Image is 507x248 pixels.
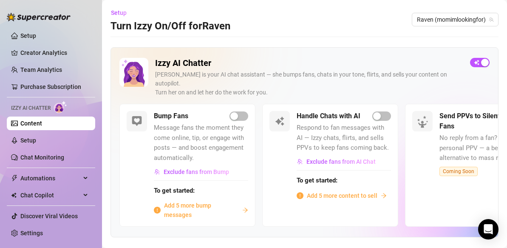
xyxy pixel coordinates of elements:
img: svg%3e [132,116,142,126]
button: Exclude fans from AI Chat [297,155,376,168]
div: [PERSON_NAME] is your AI chat assistant — she bumps fans, chats in your tone, flirts, and sells y... [155,70,463,97]
img: AI Chatter [54,101,67,113]
a: Creator Analytics [20,46,88,60]
strong: To get started: [297,177,337,184]
span: thunderbolt [11,175,18,182]
a: Team Analytics [20,66,62,73]
span: Raven (momimlookingfor) [417,13,493,26]
a: Settings [20,230,43,237]
img: svg%3e [154,169,160,175]
span: Add 5 more bump messages [164,201,239,219]
span: team [489,17,494,22]
h5: Bump Fans [154,111,188,121]
div: Open Intercom Messenger [478,219,499,239]
button: Setup [110,6,133,20]
img: silent-fans-ppv-o-N6Mmdf.svg [417,116,431,129]
a: Discover Viral Videos [20,213,78,219]
span: Message fans the moment they come online, tip, or engage with posts — and boost engagement automa... [154,123,248,163]
h2: Izzy AI Chatter [155,58,463,68]
span: Add 5 more content to sell [307,191,377,200]
span: Setup [111,9,127,16]
span: Chat Copilot [20,188,81,202]
a: Purchase Subscription [20,83,81,90]
img: Izzy AI Chatter [119,58,148,87]
a: Content [20,120,42,127]
span: Respond to fan messages with AI — Izzy chats, flirts, and sells PPVs to keep fans coming back. [297,123,391,153]
span: arrow-right [242,207,248,213]
span: info-circle [297,192,303,199]
span: Exclude fans from Bump [164,168,229,175]
a: Setup [20,137,36,144]
span: Coming Soon [439,167,478,176]
span: Automations [20,171,81,185]
h3: Turn Izzy On/Off for Raven [110,20,230,33]
span: info-circle [154,207,161,214]
h5: Handle Chats with AI [297,111,360,121]
a: Chat Monitoring [20,154,64,161]
span: Izzy AI Chatter [11,104,51,112]
img: svg%3e [275,116,285,126]
a: Setup [20,32,36,39]
img: Chat Copilot [11,192,17,198]
img: logo-BBDzfeDw.svg [7,13,71,21]
span: Exclude fans from AI Chat [306,158,376,165]
span: arrow-right [381,193,387,199]
button: Exclude fans from Bump [154,165,229,179]
img: svg%3e [297,159,303,165]
strong: To get started: [154,187,195,194]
